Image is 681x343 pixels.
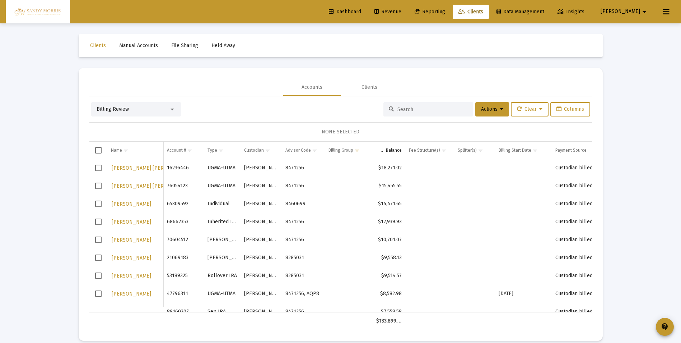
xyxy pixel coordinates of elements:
div: Custodian billed [555,236,603,243]
div: Select row [95,291,102,297]
td: Column Billing Group [325,142,373,159]
td: [PERSON_NAME] [241,195,281,213]
span: Data Management [496,9,544,15]
td: $12,939.93 [373,213,405,231]
span: Show filter options for column 'Type' [218,147,224,153]
div: Balance [386,147,402,153]
div: Name [111,147,122,153]
td: Column Account # [163,142,204,159]
td: Column Advisor Code [282,142,325,159]
td: [PERSON_NAME] [241,159,281,177]
div: Type [207,147,217,153]
td: Column Balance [373,142,405,159]
td: $18,271.02 [373,159,405,177]
div: Custodian [244,147,264,153]
mat-icon: contact_support [661,323,669,331]
span: Insights [558,9,584,15]
span: Held Away [211,42,235,49]
td: 89160307 [163,303,204,321]
span: Manual Accounts [119,42,158,49]
td: 47796311 [163,285,204,303]
button: [PERSON_NAME] [592,4,657,19]
div: Custodian billed [555,164,603,171]
div: Clients [362,84,377,91]
td: [DATE] [495,285,552,303]
input: Search [397,106,468,113]
button: [PERSON_NAME] [111,217,152,227]
td: [PERSON_NAME] [241,249,281,267]
td: [PERSON_NAME] [241,231,281,249]
div: Custodian billed [555,272,603,279]
span: Show filter options for column 'Billing Group' [354,147,360,153]
div: Data grid [89,142,592,330]
span: Show filter options for column 'Custodian' [265,147,270,153]
td: Inherited IRA [204,213,241,231]
div: Payment Source [555,147,587,153]
a: Clients [84,38,112,53]
td: 8471256 [282,177,325,195]
span: Revenue [374,9,401,15]
span: Show filter options for column 'Account #' [187,147,192,153]
span: Clients [90,42,106,49]
div: Select row [95,165,102,171]
span: Columns [556,106,584,112]
td: Column Splitter(s) [454,142,495,159]
div: Advisor Code [285,147,311,153]
td: Column Payment Source [552,142,606,159]
td: [PERSON_NAME] [241,303,281,321]
div: Select row [95,219,102,225]
a: Data Management [491,5,550,19]
td: 8285031 [282,249,325,267]
div: Fee Structure(s) [409,147,440,153]
a: Clients [453,5,489,19]
span: [PERSON_NAME] [112,273,151,279]
button: [PERSON_NAME] [PERSON_NAME] [111,181,193,191]
td: Column Name [107,142,164,159]
td: 70604512 [163,231,204,249]
span: [PERSON_NAME] [112,291,151,297]
div: Account # [167,147,186,153]
button: Columns [550,102,590,116]
td: $10,701.07 [373,231,405,249]
div: Select all [95,147,102,154]
td: Column Fee Structure(s) [405,142,454,159]
button: Actions [475,102,509,116]
div: NONE SELECTED [95,128,586,136]
a: Revenue [369,5,407,19]
span: [PERSON_NAME] [112,201,151,207]
td: Sep IRA [204,303,241,321]
td: [PERSON_NAME] [241,267,281,285]
div: Custodian billed [555,200,603,207]
td: 8471256 [282,213,325,231]
div: Select row [95,183,102,189]
td: 8471256 [282,303,325,321]
a: File Sharing [165,38,204,53]
button: [PERSON_NAME] [111,289,152,299]
td: 8471256, AQP8 [282,285,325,303]
div: Billing Start Date [499,147,531,153]
td: [PERSON_NAME] [241,177,281,195]
td: Column Billing Start Date [495,142,552,159]
td: UGMA-UTMA [204,159,241,177]
span: Show filter options for column 'Billing Start Date' [532,147,538,153]
div: Splitter(s) [458,147,477,153]
div: Custodian billed [555,218,603,225]
button: [PERSON_NAME] [111,235,152,245]
td: [PERSON_NAME] [204,249,241,267]
span: Clear [517,106,542,112]
td: Rollover IRA [204,267,241,285]
div: Select row [95,201,102,207]
span: Show filter options for column 'Fee Structure(s)' [441,147,447,153]
a: Manual Accounts [113,38,164,53]
span: Show filter options for column 'Advisor Code' [312,147,317,153]
td: $14,471.65 [373,195,405,213]
td: Column Type [204,142,241,159]
span: Reporting [415,9,445,15]
div: Billing Group [328,147,353,153]
td: UGMA-UTMA [204,177,241,195]
span: Actions [481,106,503,112]
td: [PERSON_NAME] [241,213,281,231]
td: 68662353 [163,213,204,231]
span: [PERSON_NAME] [112,219,151,225]
td: 8471256 [282,231,325,249]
